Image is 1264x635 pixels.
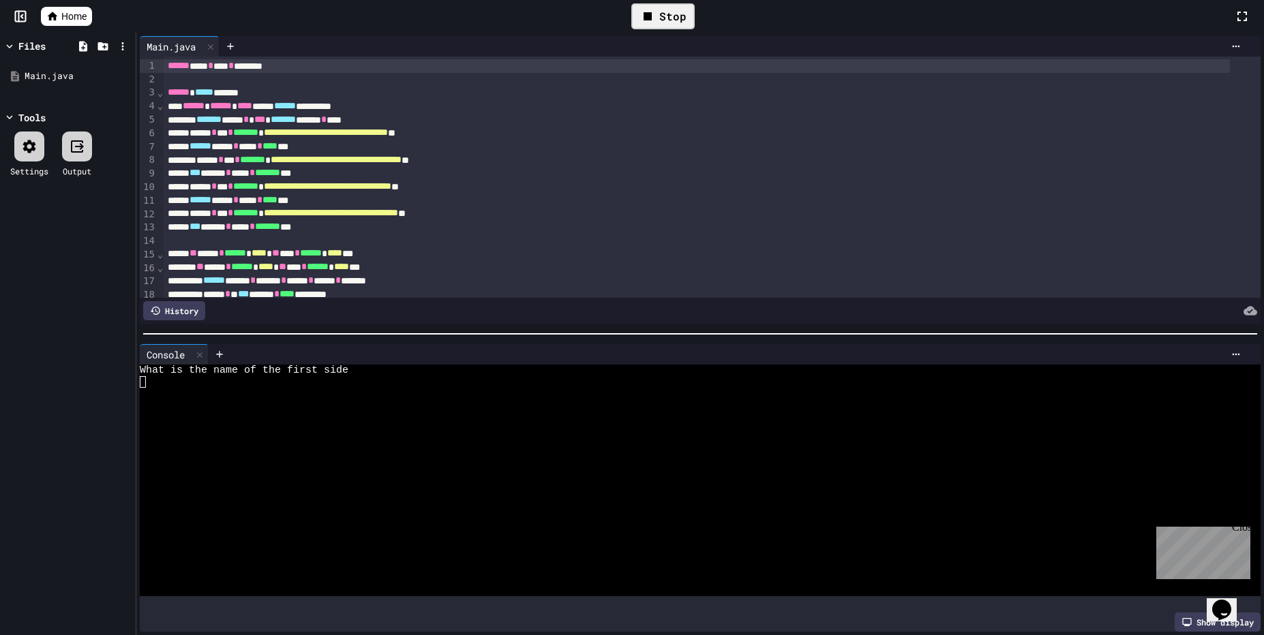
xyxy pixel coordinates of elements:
span: Fold line [157,87,164,98]
div: 13 [140,221,157,234]
div: History [143,301,205,320]
span: Fold line [157,249,164,260]
div: 4 [140,99,157,113]
div: 2 [140,73,157,87]
div: 8 [140,153,157,167]
span: What is the name of the first side [140,365,348,376]
div: 11 [140,194,157,208]
a: Home [41,7,92,26]
div: Stop [631,3,695,29]
div: 9 [140,167,157,181]
div: Console [140,347,192,362]
div: 5 [140,113,157,127]
div: 3 [140,86,157,99]
div: 17 [140,275,157,288]
div: Main.java [140,36,220,57]
div: 1 [140,59,157,73]
span: Home [61,10,87,23]
div: Output [63,165,91,177]
div: 12 [140,208,157,221]
iframe: chat widget [1207,580,1250,621]
div: Main.java [25,69,131,83]
div: 10 [140,181,157,194]
div: Tools [18,110,46,125]
iframe: chat widget [1151,521,1250,579]
div: Console [140,344,209,365]
div: Show display [1175,613,1261,632]
div: 6 [140,127,157,140]
span: Fold line [157,100,164,111]
div: 7 [140,140,157,154]
div: 18 [140,288,157,302]
div: Settings [10,165,48,177]
div: 14 [140,234,157,248]
div: 15 [140,248,157,262]
div: Chat with us now!Close [5,5,94,87]
span: Fold line [157,262,164,273]
div: Files [18,39,46,53]
div: Main.java [140,40,202,54]
div: 16 [140,262,157,275]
